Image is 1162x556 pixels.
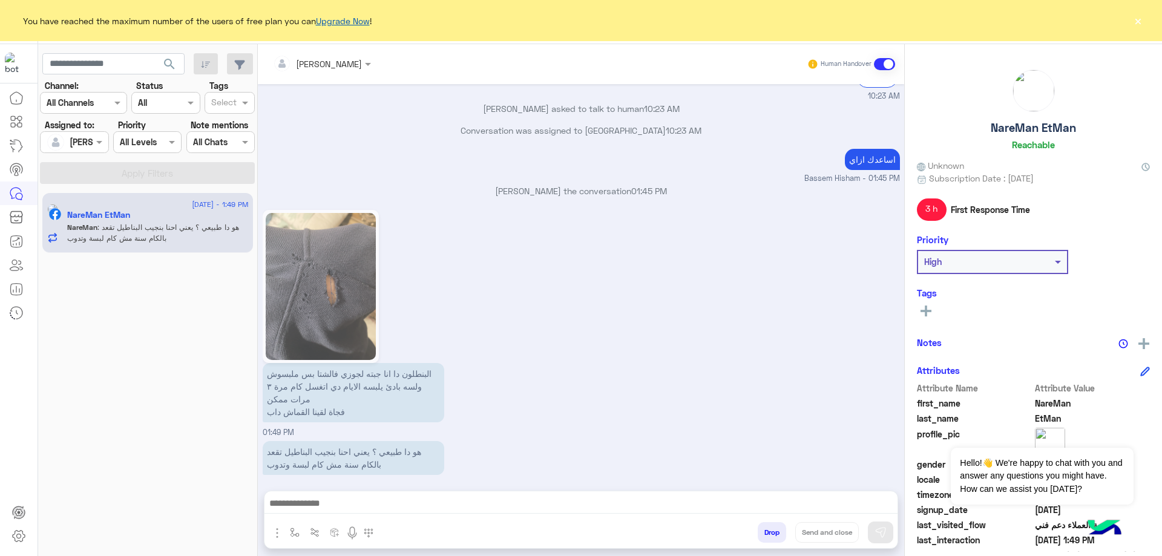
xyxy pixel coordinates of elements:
[40,162,255,184] button: Apply Filters
[917,428,1032,456] span: profile_pic
[290,528,300,537] img: select flow
[67,223,239,243] span: هو دا طبيعي ؟ يعني احنا بنجيب البناطيل تقعد بالكام سنة مش كام لبسة وتدوب
[917,337,942,348] h6: Notes
[917,488,1032,501] span: timezone
[155,53,185,79] button: search
[917,473,1032,486] span: locale
[917,234,948,245] h6: Priority
[310,528,320,537] img: Trigger scenario
[263,124,900,137] p: Conversation was assigned to [GEOGRAPHIC_DATA]
[1132,15,1144,27] button: ×
[951,448,1133,505] span: Hello!👋 We're happy to chat with you and answer any questions you might have. How can we assist y...
[917,198,947,220] span: 3 h
[875,526,887,538] img: send message
[67,210,130,220] h5: NareMan EtMan
[1035,382,1151,394] span: Attribute Value
[1035,397,1151,410] span: NareMan
[118,119,146,131] label: Priority
[67,223,97,232] span: NareMan
[951,203,1030,216] span: First Response Time
[991,121,1076,135] h5: NareMan EtMan
[1035,503,1151,516] span: 2025-09-11T14:40:34.616Z
[1012,139,1055,150] h6: Reachable
[266,213,376,360] img: 542385752_776432985171853_4104494361286924162_n.jpg
[917,503,1032,516] span: signup_date
[263,363,444,422] p: 12/9/2025, 1:49 PM
[1013,70,1054,111] img: picture
[917,458,1032,471] span: gender
[209,79,228,92] label: Tags
[263,428,294,437] span: 01:49 PM
[162,57,177,71] span: search
[1035,518,1151,531] span: خدمة العملاء دعم فني
[364,528,373,538] img: make a call
[1035,412,1151,425] span: EtMan
[305,522,325,542] button: Trigger scenario
[5,53,27,74] img: 713415422032625
[136,79,163,92] label: Status
[758,522,786,543] button: Drop
[1138,338,1149,349] img: add
[804,173,900,185] span: Bassem Hisham - 01:45 PM
[47,204,58,215] img: picture
[631,186,667,196] span: 01:45 PM
[1118,339,1128,348] img: notes
[917,159,964,172] span: Unknown
[45,79,79,92] label: Channel:
[666,125,701,136] span: 10:23 AM
[917,365,960,376] h6: Attributes
[929,172,1034,185] span: Subscription Date : [DATE]
[263,185,900,197] p: [PERSON_NAME] the conversation
[917,397,1032,410] span: first_name
[316,16,370,26] a: Upgrade Now
[285,522,305,542] button: select flow
[45,119,94,131] label: Assigned to:
[1083,508,1126,550] img: hulul-logo.png
[795,522,859,543] button: Send and close
[644,103,680,114] span: 10:23 AM
[821,59,871,69] small: Human Handover
[263,102,900,115] p: [PERSON_NAME] asked to talk to human
[917,534,1032,546] span: last_interaction
[209,96,237,111] div: Select
[325,522,345,542] button: create order
[1035,534,1151,546] span: 2025-09-12T10:49:57.233Z
[330,528,340,537] img: create order
[917,287,1150,298] h6: Tags
[263,441,444,475] p: 12/9/2025, 1:49 PM
[917,382,1032,394] span: Attribute Name
[23,15,372,27] span: You have reached the maximum number of the users of free plan you can !
[47,134,64,151] img: defaultAdmin.png
[868,91,900,102] span: 10:23 AM
[917,518,1032,531] span: last_visited_flow
[917,412,1032,425] span: last_name
[192,199,248,210] span: [DATE] - 1:49 PM
[345,526,359,540] img: send voice note
[845,149,900,170] p: 12/9/2025, 1:45 PM
[49,208,61,220] img: Facebook
[270,526,284,540] img: send attachment
[191,119,248,131] label: Note mentions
